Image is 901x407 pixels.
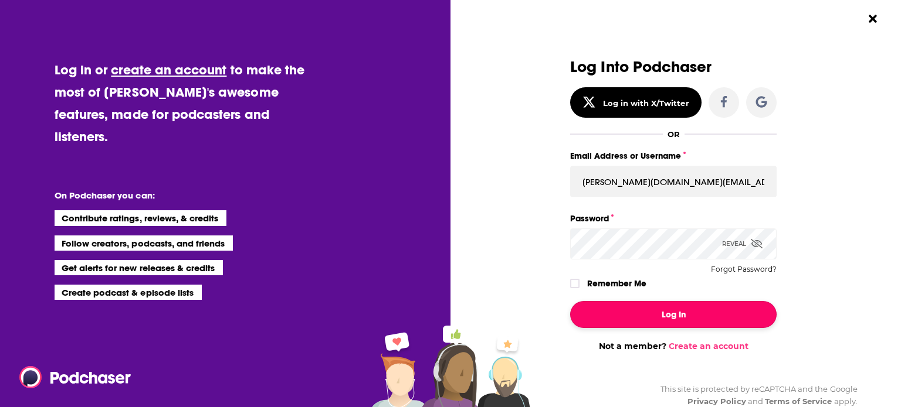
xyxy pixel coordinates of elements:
label: Email Address or Username [570,148,777,163]
a: Create an account [669,341,748,351]
img: Podchaser - Follow, Share and Rate Podcasts [19,366,132,388]
label: Password [570,211,777,226]
div: Reveal [722,228,763,259]
div: OR [668,129,680,139]
li: On Podchaser you can: [55,190,289,201]
li: Create podcast & episode lists [55,285,202,300]
a: Terms of Service [765,396,832,406]
input: Email Address or Username [570,166,777,197]
a: Privacy Policy [687,396,746,406]
li: Contribute ratings, reviews, & credits [55,210,227,225]
li: Get alerts for new releases & credits [55,260,223,275]
a: Podchaser - Follow, Share and Rate Podcasts [19,366,123,388]
label: Remember Me [587,276,646,291]
div: Log in with X/Twitter [603,98,689,108]
h3: Log Into Podchaser [570,59,777,76]
li: Follow creators, podcasts, and friends [55,235,233,251]
button: Log in with X/Twitter [570,87,702,118]
a: create an account [111,61,226,78]
button: Log In [570,301,777,328]
button: Forgot Password? [711,265,777,273]
div: Not a member? [570,341,777,351]
button: Close Button [862,8,884,30]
